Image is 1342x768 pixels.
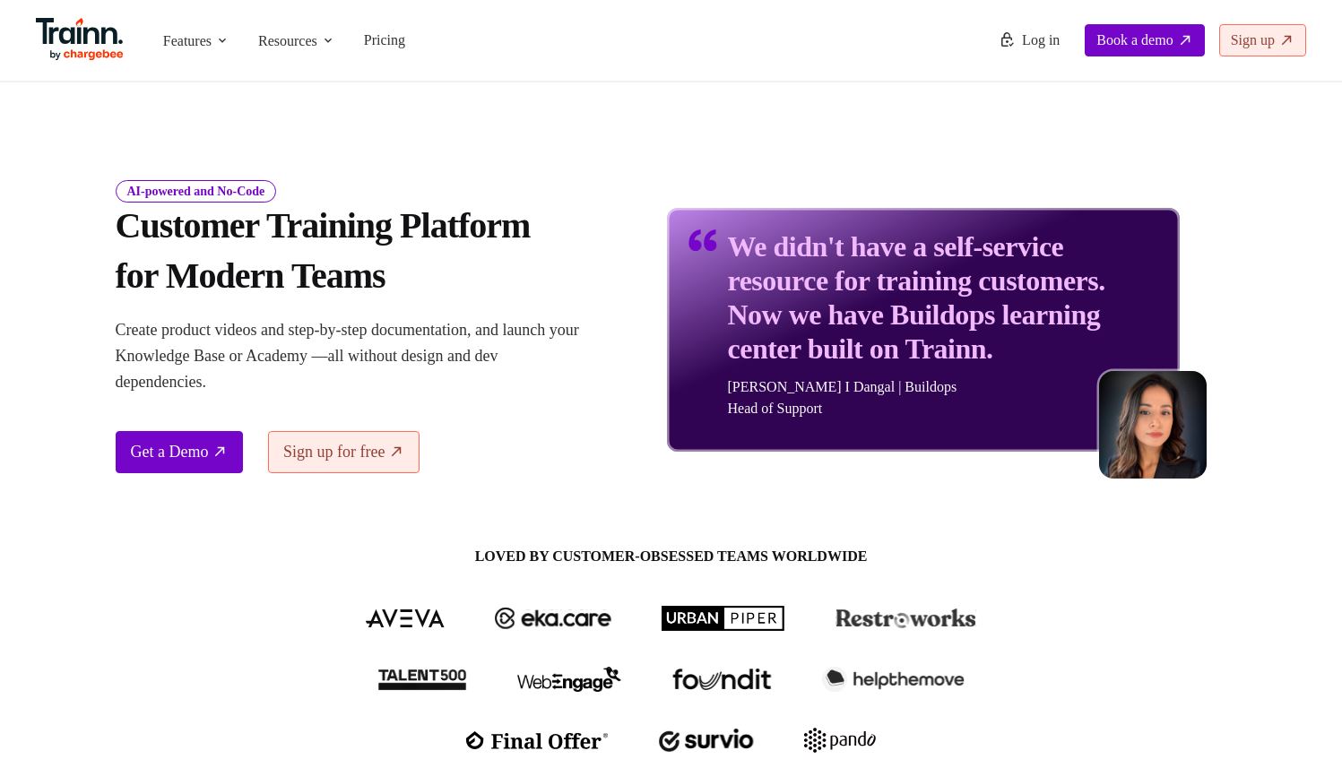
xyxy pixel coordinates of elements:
[116,317,591,395] p: Create product videos and step-by-step documentation, and launch your Knowledge Base or Academy —...
[366,609,445,627] img: aveva logo
[804,728,876,753] img: pando logo
[116,431,244,473] a: Get a Demo
[1022,32,1060,48] span: Log in
[822,667,965,692] img: helpthemove logo
[36,18,124,61] img: Trainn Logo
[688,229,717,251] img: quotes-purple.41a7099.svg
[377,669,467,691] img: talent500 logo
[1085,24,1204,56] a: Book a demo
[116,180,277,203] i: AI-powered and No-Code
[241,547,1102,566] span: LOVED BY CUSTOMER-OBSESSED TEAMS WORLDWIDE
[258,31,317,51] span: Resources
[836,608,976,628] img: restroworks logo
[671,669,772,690] img: foundit logo
[662,606,785,631] img: urbanpiper logo
[163,31,212,51] span: Features
[364,32,405,47] a: Pricing
[728,380,1158,394] p: [PERSON_NAME] I Dangal | Buildops
[466,731,609,749] img: finaloffer logo
[728,401,1158,416] p: Head of Support
[659,729,755,752] img: survio logo
[1231,32,1275,48] span: Sign up
[1096,32,1173,48] span: Book a demo
[495,608,611,629] img: ekacare logo
[1219,24,1306,56] a: Sign up
[1099,371,1207,479] img: sabina-buildops.d2e8138.png
[116,201,591,301] h1: Customer Training Platform for Modern Teams
[728,229,1158,366] p: We didn't have a self-service resource for training customers. Now we have Buildops learning cent...
[268,431,420,473] a: Sign up for free
[988,24,1070,56] a: Log in
[517,667,621,692] img: webengage logo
